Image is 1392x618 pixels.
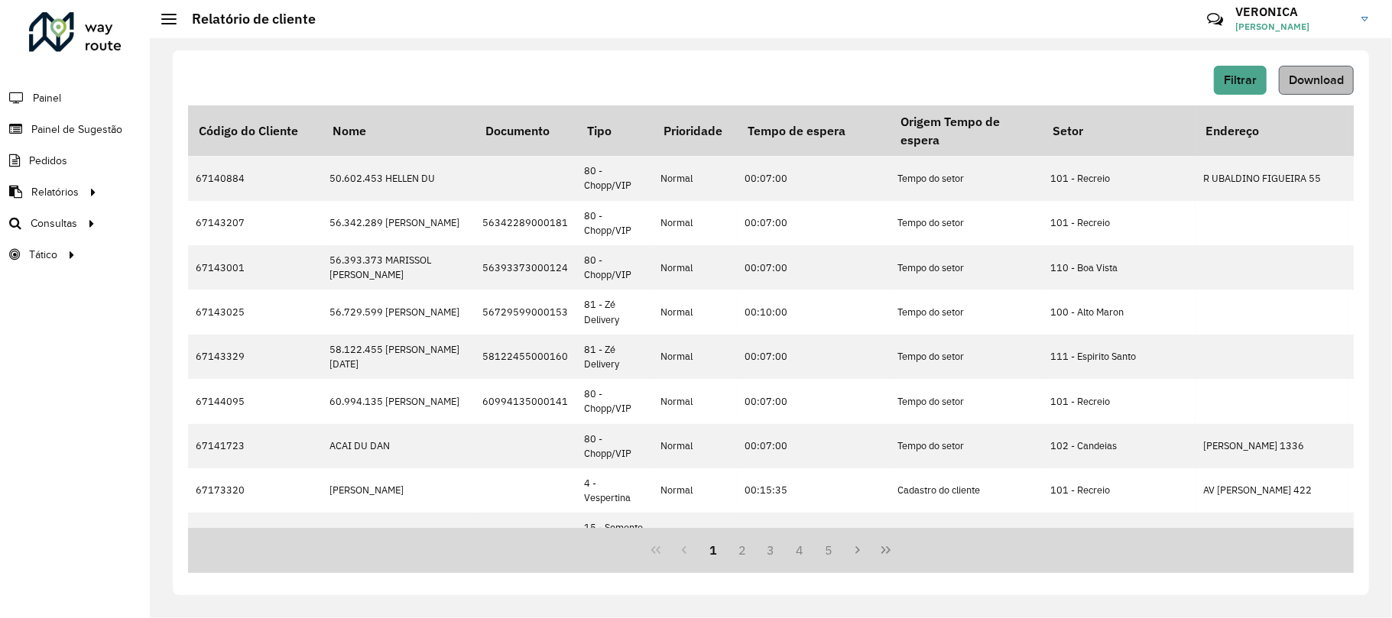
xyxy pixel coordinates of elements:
td: Normal [653,513,737,557]
td: 60.994.135 [PERSON_NAME] [322,379,475,423]
th: Origem Tempo de espera [890,105,1043,156]
td: 00:15:35 [737,468,890,513]
td: [PERSON_NAME] [322,468,475,513]
span: Consultas [31,215,77,231]
td: 56729599000153 [475,290,576,334]
button: 5 [814,535,843,565]
td: 80 - Chopp/VIP [576,201,653,245]
td: R UBALDINO FIGUEIRA 55 [1196,156,1348,200]
td: Tempo do setor [890,335,1043,379]
td: 81 - Zé Delivery [576,335,653,379]
button: 4 [785,535,814,565]
button: Next Page [843,535,872,565]
button: 2 [728,535,757,565]
td: 56342289000181 [475,201,576,245]
td: 56393373000124 [475,245,576,290]
td: 101 - Recreio [1043,201,1196,245]
button: Download [1279,66,1354,95]
span: [PERSON_NAME] [1235,20,1350,34]
td: 101 - Recreio [1043,156,1196,200]
td: Normal [653,379,737,423]
td: 67143025 [188,290,322,334]
td: AV [STREET_ADDRESS] [1196,513,1348,557]
td: 00:07:00 [737,513,890,557]
th: Documento [475,105,576,156]
td: 80 - Chopp/VIP [576,424,653,468]
td: 00:07:00 [737,335,890,379]
td: 56.342.289 [PERSON_NAME] [322,201,475,245]
span: Download [1289,73,1344,86]
td: Normal [653,335,737,379]
td: 00:07:00 [737,379,890,423]
td: Tempo do setor [890,513,1043,557]
td: 4 - Vespertina [576,468,653,513]
td: 00:07:00 [737,156,890,200]
th: Prioridade [653,105,737,156]
td: Normal [653,424,737,468]
td: [PERSON_NAME] [322,513,475,557]
td: Tempo do setor [890,379,1043,423]
td: 00:07:00 [737,245,890,290]
td: Tempo do setor [890,156,1043,200]
td: 00:07:00 [737,424,890,468]
td: 67136731 [188,513,322,557]
td: ACAI DU DAN [322,424,475,468]
td: Normal [653,156,737,200]
td: 67143001 [188,245,322,290]
td: 67141723 [188,424,322,468]
td: Normal [653,245,737,290]
span: Painel de Sugestão [31,121,122,138]
td: 56.393.373 MARISSOL [PERSON_NAME] [322,245,475,290]
th: Código do Cliente [188,105,322,156]
td: 102 - Candeias [1043,424,1196,468]
td: 56.729.599 [PERSON_NAME] [322,290,475,334]
td: Tempo do setor [890,424,1043,468]
td: 15 - Somente Spot [576,513,653,557]
td: 67144095 [188,379,322,423]
td: 58122455000160 [475,335,576,379]
td: Normal [653,201,737,245]
h2: Relatório de cliente [177,11,316,28]
a: Contato Rápido [1199,3,1231,36]
td: Normal [653,290,737,334]
td: 50.602.453 HELLEN DU [322,156,475,200]
h3: VERONICA [1235,5,1350,19]
td: 101 - Recreio [1043,379,1196,423]
td: Normal [653,468,737,513]
th: Nome [322,105,475,156]
td: 80 - Chopp/VIP [576,245,653,290]
span: Pedidos [29,153,67,169]
button: 3 [757,535,786,565]
td: Tempo do setor [890,245,1043,290]
td: 67173320 [188,468,322,513]
th: Endereço [1196,105,1348,156]
span: Relatórios [31,184,79,200]
td: 80 - Chopp/VIP [576,379,653,423]
td: 81 - Zé Delivery [576,290,653,334]
td: 500 - [PERSON_NAME] [1043,513,1196,557]
button: Last Page [871,535,900,565]
th: Tempo de espera [737,105,890,156]
span: Filtrar [1224,73,1257,86]
td: 110 - Boa Vista [1043,245,1196,290]
td: 100 - Alto Maron [1043,290,1196,334]
td: Cadastro do cliente [890,468,1043,513]
td: 58.122.455 [PERSON_NAME][DATE] [322,335,475,379]
td: AV [PERSON_NAME] 422 [1196,468,1348,513]
th: Setor [1043,105,1196,156]
button: Filtrar [1214,66,1267,95]
span: Tático [29,247,57,263]
td: 00:10:00 [737,290,890,334]
td: Tempo do setor [890,290,1043,334]
td: 101 - Recreio [1043,468,1196,513]
td: 111 - Espirito Santo [1043,335,1196,379]
th: Tipo [576,105,653,156]
span: Painel [33,90,61,106]
td: 67140884 [188,156,322,200]
td: 67143329 [188,335,322,379]
td: 80 - Chopp/VIP [576,156,653,200]
td: [PERSON_NAME] 1336 [1196,424,1348,468]
td: 67143207 [188,201,322,245]
td: 00:07:00 [737,201,890,245]
button: 1 [699,535,728,565]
